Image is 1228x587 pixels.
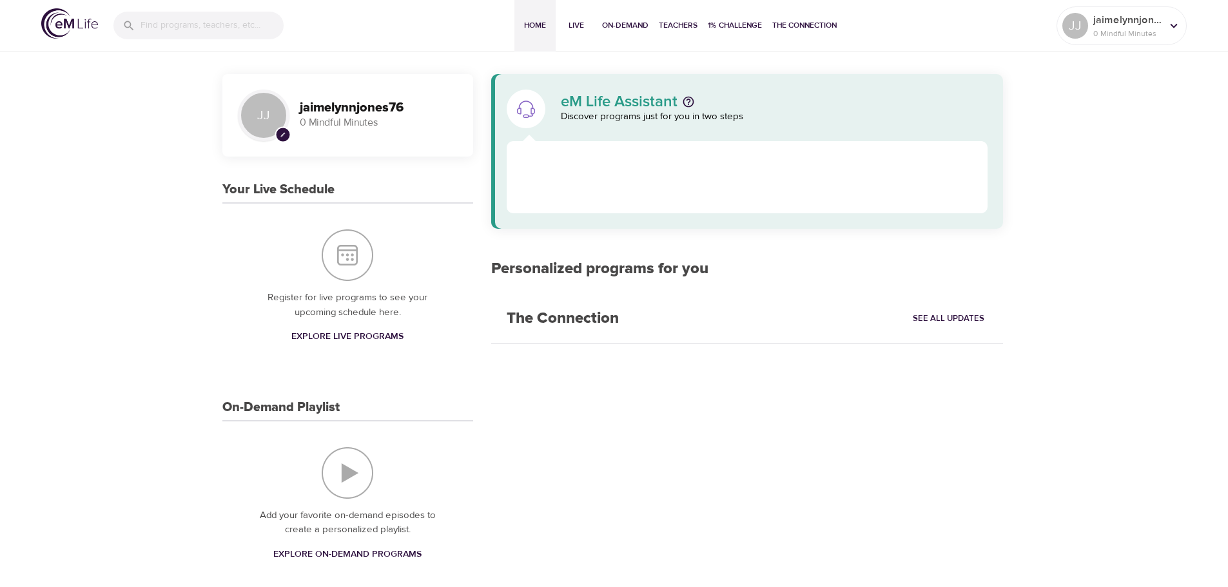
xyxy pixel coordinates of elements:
span: On-Demand [602,19,648,32]
span: 1% Challenge [708,19,762,32]
img: Your Live Schedule [322,229,373,281]
h3: On-Demand Playlist [222,400,340,415]
a: Explore On-Demand Programs [268,543,427,566]
h3: jaimelynnjones76 [300,101,458,115]
p: 0 Mindful Minutes [1093,28,1162,39]
h2: Personalized programs for you [491,260,1004,278]
a: See All Updates [910,309,988,329]
span: The Connection [772,19,837,32]
span: Explore Live Programs [291,329,404,345]
p: Add your favorite on-demand episodes to create a personalized playlist. [248,508,447,537]
img: logo [41,8,98,39]
div: JJ [238,90,289,141]
span: Explore On-Demand Programs [273,546,422,563]
input: Find programs, teachers, etc... [141,12,284,39]
p: Register for live programs to see your upcoming schedule here. [248,291,447,320]
span: Home [520,19,551,32]
span: Teachers [659,19,697,32]
p: eM Life Assistant [561,94,677,110]
div: JJ [1062,13,1088,39]
h2: The Connection [491,294,634,343]
img: On-Demand Playlist [322,447,373,499]
h3: Your Live Schedule [222,182,335,197]
p: jaimelynnjones76 [1093,12,1162,28]
a: Explore Live Programs [286,325,409,349]
p: 0 Mindful Minutes [300,115,458,130]
span: See All Updates [913,311,984,326]
span: Live [561,19,592,32]
p: Discover programs just for you in two steps [561,110,988,124]
img: eM Life Assistant [516,99,536,119]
